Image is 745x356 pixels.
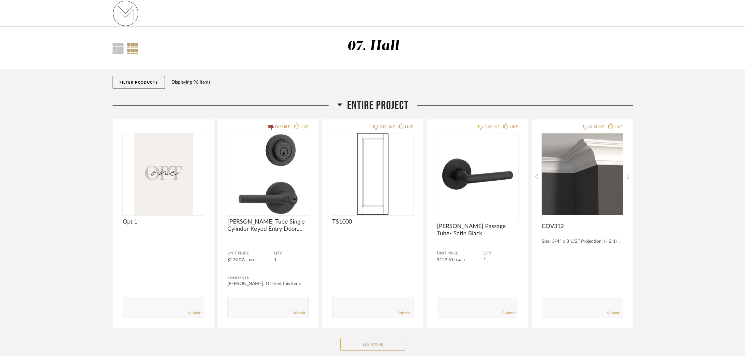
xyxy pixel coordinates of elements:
img: 731fa33b-e84c-4a12-b278-4e852f0fb334.png [113,0,139,26]
span: 1 [483,258,486,262]
div: Displaying 96 items [171,79,630,86]
a: Submit [502,310,515,316]
span: QTY [483,251,518,256]
span: $279.07 [227,258,244,262]
img: undefined [227,133,309,215]
div: DISLIKE [484,124,500,130]
div: LIKE [300,124,309,130]
a: Submit [188,310,200,316]
button: Filter Products [113,76,165,89]
span: Unit Price [227,251,274,256]
span: / Each [244,259,256,262]
div: LIKE [510,124,518,130]
div: DISLIKE [589,124,604,130]
span: / Each [454,259,465,262]
button: See More [340,338,405,351]
span: Entire Project [347,99,409,113]
span: Unit Price [437,251,483,256]
img: undefined [542,133,623,215]
span: QTY [274,251,309,256]
span: TS1000 [332,218,413,226]
span: COV312 [542,223,623,230]
div: Size: 3/4″ x 3 1/2″ Projection: H 2 1/... [542,239,623,244]
div: DISLIKE [380,124,395,130]
img: undefined [332,133,413,215]
span: [PERSON_NAME] Tube Single Cylinder Keyed Entry Door, Satin Black [227,218,309,233]
div: 07. Hall [347,39,399,53]
a: Submit [398,310,410,316]
span: [PERSON_NAME] Passage Tube- Satin Black [437,223,518,237]
span: Opt 1 [123,218,204,226]
img: undefined [437,133,518,215]
a: Submit [607,310,619,316]
div: [PERSON_NAME]: Disliked this item. [227,281,309,287]
div: 0 [542,133,623,215]
span: 1 [274,258,277,262]
span: $123.51 [437,258,454,262]
div: 0 [437,133,518,215]
div: LIKE [405,124,413,130]
div: Comments: [227,275,309,281]
img: undefined [123,133,204,215]
a: Submit [293,310,305,316]
div: LIKE [615,124,623,130]
div: DISLIKE [275,124,290,130]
